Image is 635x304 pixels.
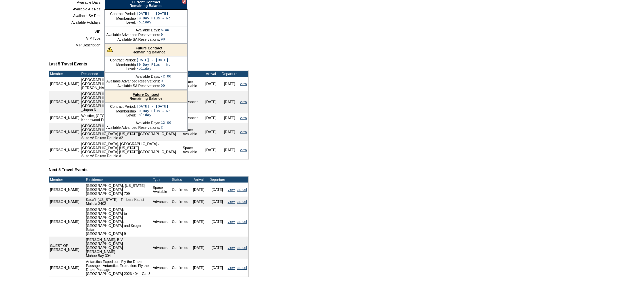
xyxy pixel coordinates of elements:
td: 0 [161,79,171,83]
a: view [228,200,235,204]
td: [DATE] - [DATE] [136,104,186,108]
td: Available Days: [51,0,101,4]
td: Antarctica Expedition: Fly the Drake Passage - Antarctica Expedition: Fly the Drake Passage [GEOG... [85,259,152,277]
td: Advanced [152,259,171,277]
td: Space Available [182,141,201,159]
a: view [228,266,235,270]
td: [GEOGRAPHIC_DATA], [GEOGRAPHIC_DATA] - [GEOGRAPHIC_DATA] [US_STATE] [GEOGRAPHIC_DATA] [US_STATE][... [80,141,182,159]
td: Type [182,71,201,77]
a: view [240,130,247,134]
td: [DATE] [189,207,208,237]
td: [PERSON_NAME] [49,197,83,207]
td: 6.00 [161,28,169,32]
td: Confirmed [171,207,189,237]
td: Member [49,177,83,183]
div: Remaining Balance [105,44,187,56]
td: Departure [208,177,227,183]
a: cancel [237,220,247,224]
b: Last 5 Travel Events [49,62,87,66]
td: Member [49,71,80,77]
td: Kaua'i, [US_STATE] - Timbers Kaua'i Maliula 2402 [85,197,152,207]
td: Membership Level: [106,16,136,24]
td: [DATE] [220,91,239,113]
td: 2 [161,125,171,129]
td: [GEOGRAPHIC_DATA], [US_STATE] - 71 [GEOGRAPHIC_DATA], [GEOGRAPHIC_DATA] [PERSON_NAME] 203 [80,77,182,91]
td: [DATE] [220,77,239,91]
td: [DATE] [202,91,220,113]
td: [PERSON_NAME] [49,207,83,237]
td: Available Advanced Reservations: [106,33,160,37]
td: 12.00 [161,121,171,125]
td: Membership Level: [106,63,136,71]
a: view [240,100,247,104]
td: [PERSON_NAME] [49,141,80,159]
td: Space Available [182,77,201,91]
td: [PERSON_NAME] [49,259,83,277]
div: Remaining Balance [105,90,187,103]
td: [DATE] [202,113,220,123]
td: [PERSON_NAME] [49,113,80,123]
td: Advanced [182,113,201,123]
td: Available SA Reservations: [106,37,160,41]
td: [DATE] [202,77,220,91]
td: Arrival [202,71,220,77]
td: Advanced [152,237,171,259]
img: There are insufficient days and/or tokens to cover this reservation [107,46,113,52]
a: cancel [237,188,247,192]
td: -2.00 [161,74,171,78]
td: Available Advanced Reservations: [106,125,160,129]
td: Space Available [182,123,201,141]
a: view [228,188,235,192]
td: Confirmed [171,197,189,207]
td: Type [152,177,171,183]
td: [DATE] [208,183,227,197]
td: [DATE] [208,197,227,207]
td: Advanced [182,91,201,113]
td: [DATE] [202,141,220,159]
td: Available Advanced Reservations: [106,79,160,83]
td: Advanced [152,197,171,207]
a: view [240,116,247,120]
td: Available Holidays: [51,20,101,24]
td: Contract Period: [106,58,136,62]
a: Future Contract [133,92,159,96]
a: Future Contract [136,46,162,50]
td: Available Days: [106,74,160,78]
td: Residence [85,177,152,183]
td: [DATE] [220,123,239,141]
td: 30 Day Plus - No Holiday [136,63,186,71]
td: [PERSON_NAME] [49,183,83,197]
td: Arrival [189,177,208,183]
td: [PERSON_NAME] [49,91,80,113]
td: 99 [161,84,171,88]
td: [GEOGRAPHIC_DATA]: [GEOGRAPHIC_DATA], [GEOGRAPHIC_DATA], and [GEOGRAPHIC_DATA] - [GEOGRAPHIC_DATA... [80,91,182,113]
td: Residence [80,71,182,77]
td: VIP Description: [51,43,101,47]
td: 0 [161,33,169,37]
a: view [240,148,247,152]
td: Whistler, [GEOGRAPHIC_DATA] - Kadenwood Estates Kadenwood Estates [GEOGRAPHIC_DATA] [80,113,182,123]
td: [DATE] - [DATE] [136,58,186,62]
td: Available SA Reservations: [106,84,160,88]
td: [DATE] [189,259,208,277]
td: Confirmed [171,183,189,197]
td: VIP: [51,30,101,34]
td: [GEOGRAPHIC_DATA], [GEOGRAPHIC_DATA] - [GEOGRAPHIC_DATA] [US_STATE] [GEOGRAPHIC_DATA] [US_STATE][... [80,123,182,141]
a: view [228,220,235,224]
td: [DATE] [202,123,220,141]
td: [DATE] [189,237,208,259]
td: Space Available [152,183,171,197]
td: 98 [161,37,169,41]
td: [DATE] [189,197,208,207]
a: view [240,82,247,86]
td: [DATE] [220,113,239,123]
td: Advanced [152,207,171,237]
td: Available SA Res: [51,14,101,18]
b: Next 5 Travel Events [49,168,88,172]
td: [GEOGRAPHIC_DATA], [US_STATE] - [GEOGRAPHIC_DATA] [GEOGRAPHIC_DATA] 709 [85,183,152,197]
td: [DATE] [208,207,227,237]
a: cancel [237,200,247,204]
td: Departure [220,71,239,77]
td: Confirmed [171,259,189,277]
td: Status [171,177,189,183]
